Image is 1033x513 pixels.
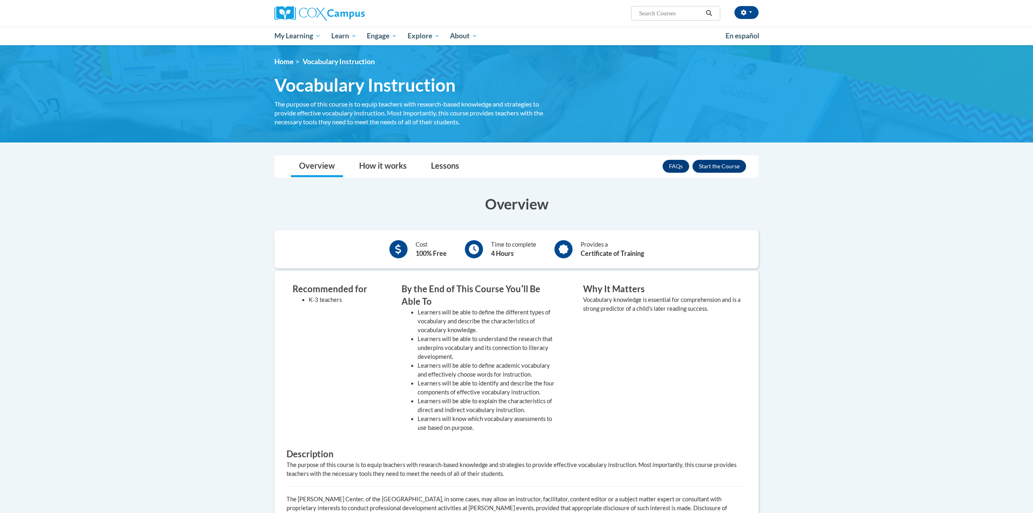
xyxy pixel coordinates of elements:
a: Engage [362,27,402,45]
a: En español [720,27,765,44]
a: Cox Campus [274,6,428,21]
div: Time to complete [491,240,536,258]
b: 100% Free [416,249,447,257]
b: Certificate of Training [581,249,644,257]
a: My Learning [269,27,326,45]
span: Engage [367,31,397,41]
li: Learners will be able to define the different types of vocabulary and describe the characteristic... [418,308,559,335]
li: Learners will be able to explain the characteristics of direct and indirect vocabulary instruction. [418,397,559,415]
li: Learners will know which vocabulary assessments to use based on purpose. [418,415,559,432]
span: About [450,31,477,41]
div: Cost [416,240,447,258]
a: About [445,27,483,45]
a: Overview [291,156,343,177]
div: The purpose of this course is to equip teachers with research-based knowledge and strategies to p... [274,100,553,126]
a: Lessons [423,156,467,177]
img: Cox Campus [274,6,365,21]
span: Vocabulary Instruction [274,74,456,96]
span: My Learning [274,31,321,41]
b: 4 Hours [491,249,514,257]
li: Learners will be able to identify and describe the four components of effective vocabulary instru... [418,379,559,397]
span: Learn [331,31,357,41]
span: Vocabulary Instruction [303,57,375,66]
div: Main menu [262,27,771,45]
button: Account Settings [734,6,759,19]
button: Enroll [692,160,746,173]
li: Learners will be able to define academic vocabulary and effectively choose words for instruction. [418,361,559,379]
value: Vocabulary knowledge is essential for comprehension and is a strong predictor of a child's later ... [583,296,740,312]
a: Explore [402,27,445,45]
a: Home [274,57,293,66]
a: How it works [351,156,415,177]
div: The purpose of this course is to equip teachers with research-based knowledge and strategies to p... [286,461,747,478]
h3: Description [286,448,747,461]
li: Learners will be able to understand the research that underpins vocabulary and its connection to ... [418,335,559,361]
input: Search Courses [638,8,703,18]
span: En español [726,31,759,40]
a: FAQs [663,160,689,173]
button: Search [703,8,715,18]
a: Learn [326,27,362,45]
h3: By the End of This Course Youʹll Be Able To [401,283,559,308]
li: K-3 teachers [309,295,377,304]
h3: Why It Matters [583,283,740,295]
span: Explore [408,31,440,41]
h3: Overview [274,194,759,214]
h3: Recommended for [293,283,377,295]
div: Provides a [581,240,644,258]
